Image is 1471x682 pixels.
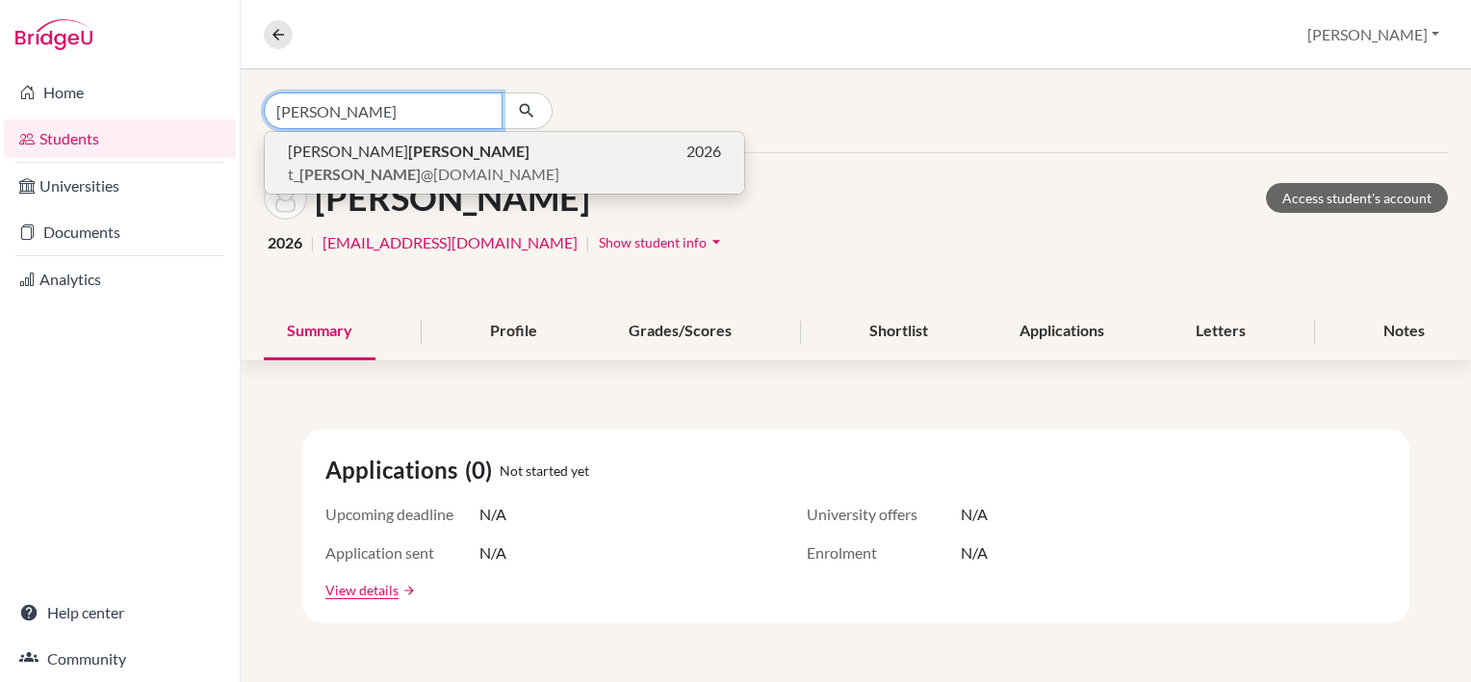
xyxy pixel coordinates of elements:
[408,142,529,160] b: [PERSON_NAME]
[467,303,560,360] div: Profile
[598,227,727,257] button: Show student infoarrow_drop_down
[1266,183,1448,213] a: Access student's account
[996,303,1127,360] div: Applications
[325,580,399,600] a: View details
[315,177,590,219] h1: [PERSON_NAME]
[4,593,236,632] a: Help center
[264,303,375,360] div: Summary
[961,541,988,564] span: N/A
[479,541,506,564] span: N/A
[1173,303,1269,360] div: Letters
[599,234,707,250] span: Show student info
[268,231,302,254] span: 2026
[264,176,307,220] img: Frederick Edis's avatar
[264,92,503,129] input: Find student by name...
[4,213,236,251] a: Documents
[265,132,744,194] button: [PERSON_NAME][PERSON_NAME]2026t_[PERSON_NAME]@[DOMAIN_NAME]
[500,460,589,481] span: Not started yet
[4,73,236,112] a: Home
[325,453,465,487] span: Applications
[4,260,236,299] a: Analytics
[325,503,479,526] span: Upcoming deadline
[4,119,236,158] a: Students
[299,165,421,183] b: [PERSON_NAME]
[4,640,236,678] a: Community
[1360,303,1448,360] div: Notes
[288,163,559,186] span: t_ @[DOMAIN_NAME]
[310,231,315,254] span: |
[1299,16,1448,53] button: [PERSON_NAME]
[961,503,988,526] span: N/A
[686,140,721,163] span: 2026
[325,541,479,564] span: Application sent
[846,303,951,360] div: Shortlist
[479,503,506,526] span: N/A
[585,231,590,254] span: |
[288,140,529,163] span: [PERSON_NAME]
[323,231,578,254] a: [EMAIL_ADDRESS][DOMAIN_NAME]
[399,584,416,597] a: arrow_forward
[465,453,500,487] span: (0)
[606,303,755,360] div: Grades/Scores
[807,503,961,526] span: University offers
[807,541,961,564] span: Enrolment
[4,167,236,205] a: Universities
[707,232,726,251] i: arrow_drop_down
[15,19,92,50] img: Bridge-U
